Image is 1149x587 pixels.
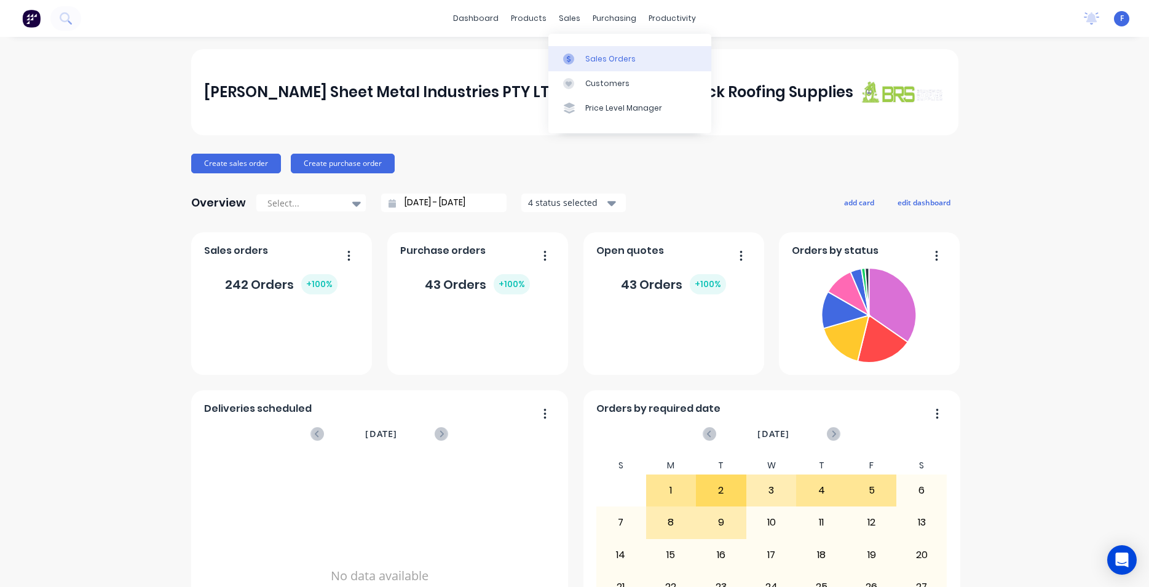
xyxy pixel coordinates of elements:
div: 4 [797,475,846,506]
button: Create purchase order [291,154,395,173]
span: F [1120,13,1124,24]
div: 6 [897,475,946,506]
div: 2 [697,475,746,506]
div: T [796,457,847,475]
div: 10 [747,507,796,538]
button: add card [836,194,882,210]
button: 4 status selected [521,194,626,212]
div: + 100 % [301,274,338,294]
div: productivity [642,9,702,28]
div: + 100 % [494,274,530,294]
div: 3 [747,475,796,506]
div: 8 [647,507,696,538]
div: purchasing [586,9,642,28]
div: sales [553,9,586,28]
span: Purchase orders [400,243,486,258]
button: edit dashboard [890,194,958,210]
span: Sales orders [204,243,268,258]
div: 7 [596,507,646,538]
div: 4 status selected [528,196,606,209]
a: Customers [548,71,711,96]
div: [PERSON_NAME] Sheet Metal Industries PTY LTD trading as Brunswick Roofing Supplies [204,80,853,104]
div: 242 Orders [225,274,338,294]
div: W [746,457,797,475]
div: products [505,9,553,28]
div: 1 [647,475,696,506]
div: F [847,457,897,475]
div: T [696,457,746,475]
img: J A Sheet Metal Industries PTY LTD trading as Brunswick Roofing Supplies [859,81,945,103]
button: Create sales order [191,154,281,173]
div: 18 [797,540,846,570]
div: S [596,457,646,475]
div: 16 [697,540,746,570]
div: 9 [697,507,746,538]
img: Factory [22,9,41,28]
div: Customers [585,78,630,89]
div: 19 [847,540,896,570]
div: 5 [847,475,896,506]
div: S [896,457,947,475]
div: Price Level Manager [585,103,662,114]
a: Sales Orders [548,46,711,71]
div: 13 [897,507,946,538]
div: + 100 % [690,274,726,294]
div: 15 [647,540,696,570]
span: Orders by status [792,243,879,258]
div: Overview [191,191,246,215]
div: Open Intercom Messenger [1107,545,1137,575]
div: 12 [847,507,896,538]
div: Sales Orders [585,53,636,65]
div: 11 [797,507,846,538]
div: 17 [747,540,796,570]
div: 20 [897,540,946,570]
span: [DATE] [757,427,789,441]
div: M [646,457,697,475]
a: dashboard [447,9,505,28]
a: Price Level Manager [548,96,711,120]
div: 43 Orders [425,274,530,294]
div: 14 [596,540,646,570]
div: 43 Orders [621,274,726,294]
span: Open quotes [596,243,664,258]
span: [DATE] [365,427,397,441]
